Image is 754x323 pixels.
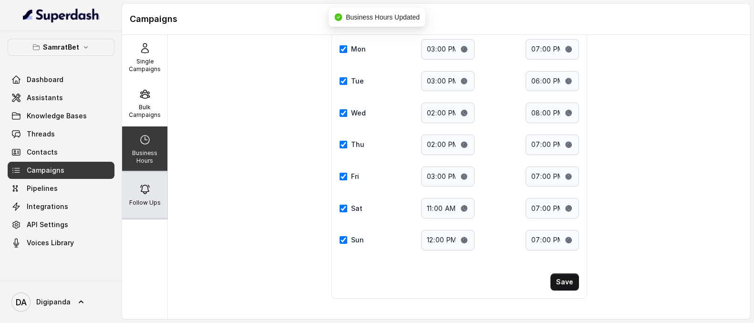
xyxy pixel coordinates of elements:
[351,172,359,181] label: Fri
[27,202,68,211] span: Integrations
[8,162,114,179] a: Campaigns
[8,198,114,215] a: Integrations
[27,129,55,139] span: Threads
[8,144,114,161] a: Contacts
[27,111,87,121] span: Knowledge Bases
[126,149,164,165] p: Business Hours
[8,289,114,315] a: Digipanda
[351,140,364,149] label: Thu
[130,11,743,27] h1: Campaigns
[27,238,74,248] span: Voices Library
[8,39,114,56] button: SamratBet
[27,220,68,229] span: API Settings
[126,104,164,119] p: Bulk Campaigns
[351,204,362,213] label: Sat
[8,216,114,233] a: API Settings
[27,93,63,103] span: Assistants
[8,71,114,88] a: Dashboard
[43,42,79,53] p: SamratBet
[351,44,366,54] label: Mon
[351,235,364,245] label: Sun
[334,13,342,21] span: check-circle
[346,13,420,21] span: Business Hours Updated
[129,199,161,207] p: Follow Ups
[27,147,58,157] span: Contacts
[23,8,100,23] img: light.svg
[351,108,366,118] label: Wed
[36,297,71,307] span: Digipanda
[8,107,114,125] a: Knowledge Bases
[27,166,64,175] span: Campaigns
[16,297,27,307] text: DA
[126,58,164,73] p: Single Campaigns
[8,234,114,251] a: Voices Library
[351,76,364,86] label: Tue
[550,273,579,291] button: Save
[8,180,114,197] a: Pipelines
[27,75,63,84] span: Dashboard
[8,89,114,106] a: Assistants
[27,184,58,193] span: Pipelines
[8,125,114,143] a: Threads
